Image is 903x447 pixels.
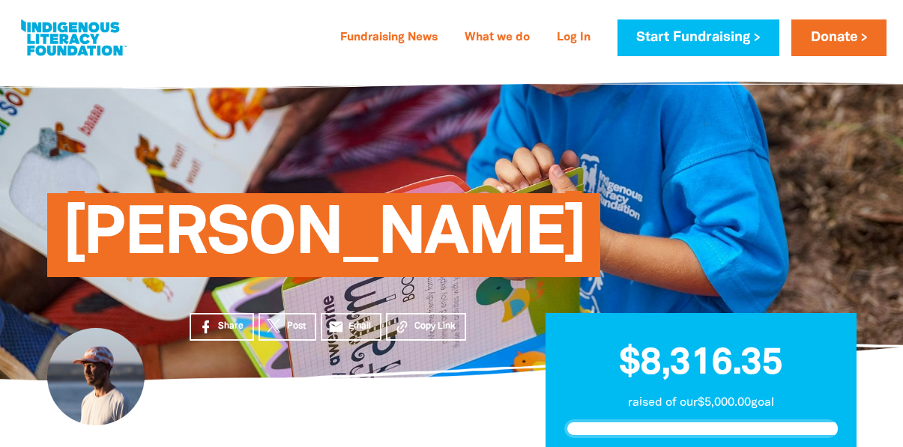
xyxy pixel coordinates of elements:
[548,26,600,50] a: Log In
[287,320,306,333] span: Post
[331,26,447,50] a: Fundraising News
[564,394,838,412] p: raised of our $5,000.00 goal
[617,19,779,56] a: Start Fundraising
[328,319,344,335] i: email
[348,320,371,333] span: Email
[259,313,316,341] a: Post
[62,204,586,277] span: [PERSON_NAME]
[456,26,539,50] a: What we do
[190,313,254,341] a: Share
[218,320,244,333] span: Share
[414,320,456,333] span: Copy Link
[386,313,466,341] button: Copy Link
[791,19,886,56] a: Donate
[619,347,782,381] span: $8,316.35
[321,313,382,341] a: emailEmail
